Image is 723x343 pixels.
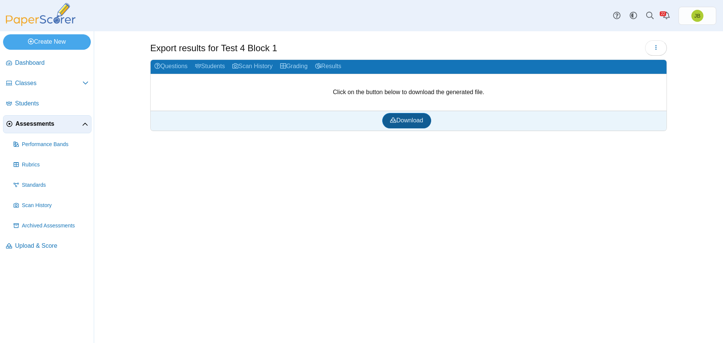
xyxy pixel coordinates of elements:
a: Dashboard [3,54,92,72]
span: Upload & Score [15,242,88,250]
a: Create New [3,34,91,49]
span: Joel Boyd [691,10,703,22]
span: Classes [15,79,82,87]
a: Students [3,95,92,113]
a: Upload & Score [3,237,92,255]
span: Assessments [15,120,82,128]
span: Performance Bands [22,141,88,148]
span: Archived Assessments [22,222,88,230]
span: Dashboard [15,59,88,67]
span: Download [390,117,423,123]
a: Standards [11,176,92,194]
h1: Export results for Test 4 Block 1 [150,42,277,55]
a: Scan History [229,60,276,74]
div: Click on the button below to download the generated file. [151,74,667,111]
a: Download [382,113,431,128]
span: Students [15,99,88,108]
img: PaperScorer [3,3,78,26]
a: Grading [276,60,311,74]
a: Scan History [11,197,92,215]
a: Joel Boyd [679,7,716,25]
span: Joel Boyd [694,13,700,18]
a: Questions [151,60,191,74]
span: Scan History [22,202,88,209]
a: Assessments [3,115,92,133]
a: Performance Bands [11,136,92,154]
a: Archived Assessments [11,217,92,235]
span: Standards [22,181,88,189]
span: Rubrics [22,161,88,169]
a: Results [311,60,345,74]
a: Alerts [658,8,675,24]
a: Rubrics [11,156,92,174]
a: PaperScorer [3,21,78,27]
a: Students [191,60,229,74]
a: Classes [3,75,92,93]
